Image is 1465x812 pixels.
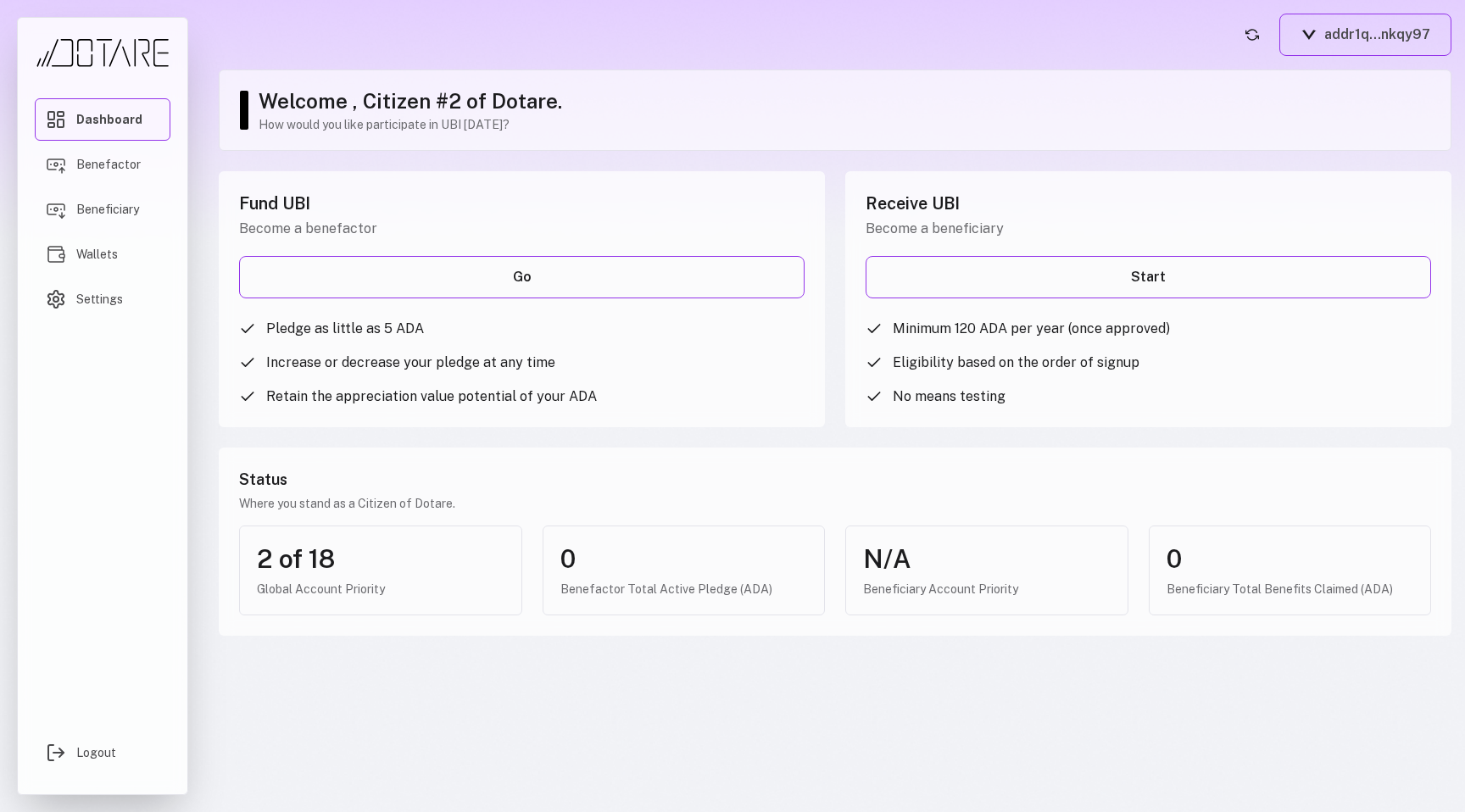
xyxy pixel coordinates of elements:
[1279,14,1451,56] button: addr1q...nkqy97
[239,256,805,298] a: Go
[560,543,808,574] div: 0
[76,156,141,173] span: Benefactor
[259,87,1434,114] h1: Welcome , Citizen #2 of Dotare.
[893,387,1005,407] span: No means testing
[866,219,1431,239] p: Become a beneficiary
[239,219,805,239] p: Become a benefactor
[266,319,424,339] span: Pledge as little as 5 ADA
[35,38,170,68] img: Dotare Logo
[1301,30,1317,40] img: Vespr logo
[76,111,142,128] span: Dashboard
[239,192,805,215] h2: Fund UBI
[257,543,504,574] div: 2 of 18
[266,353,555,373] span: Increase or decrease your pledge at any time
[76,291,123,308] span: Settings
[46,244,66,264] img: Wallets
[266,387,597,407] span: Retain the appreciation value potential of your ADA
[1167,581,1414,598] div: Beneficiary Total Benefits Claimed (ADA)
[1167,543,1414,574] div: 0
[239,468,1431,492] h3: Status
[866,192,1431,215] h2: Receive UBI
[863,543,1111,574] div: N/A
[560,581,808,598] div: Benefactor Total Active Pledge (ADA)
[893,353,1139,373] span: Eligibility based on the order of signup
[239,495,1431,512] p: Where you stand as a Citizen of Dotare.
[863,581,1111,598] div: Beneficiary Account Priority
[257,581,504,598] div: Global Account Priority
[76,201,139,218] span: Beneficiary
[46,199,66,220] img: Beneficiary
[866,256,1431,298] a: Start
[1239,21,1266,48] button: Refresh account status
[259,116,1434,133] p: How would you like participate in UBI [DATE]?
[46,154,66,175] img: Benefactor
[76,744,116,761] span: Logout
[76,246,118,263] span: Wallets
[893,319,1170,339] span: Minimum 120 ADA per year (once approved)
